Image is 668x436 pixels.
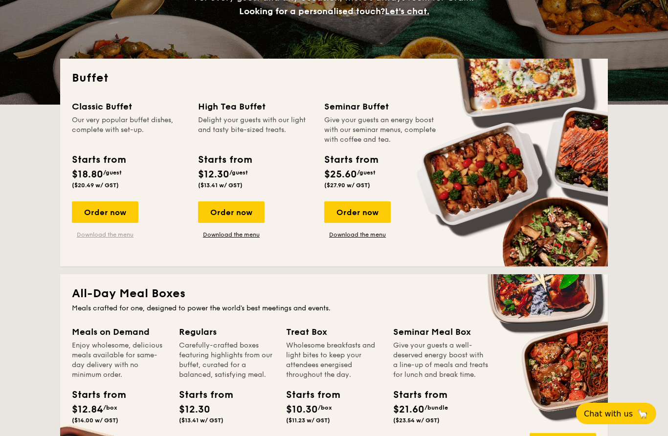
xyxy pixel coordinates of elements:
div: Seminar Meal Box [393,325,489,339]
h2: All-Day Meal Boxes [72,286,596,302]
div: Seminar Buffet [324,100,439,113]
span: /bundle [424,404,448,411]
div: Order now [198,201,265,223]
div: Starts from [393,388,437,402]
span: /guest [103,169,122,176]
div: Classic Buffet [72,100,186,113]
a: Download the menu [72,231,138,239]
div: Regulars [179,325,274,339]
span: Let's chat. [385,6,429,17]
div: Delight your guests with our light and tasty bite-sized treats. [198,115,312,145]
div: Meals on Demand [72,325,167,339]
span: $18.80 [72,169,103,180]
div: Our very popular buffet dishes, complete with set-up. [72,115,186,145]
a: Download the menu [198,231,265,239]
span: ($11.23 w/ GST) [286,417,330,424]
div: Starts from [286,388,330,402]
span: ($20.49 w/ GST) [72,182,119,189]
div: Order now [324,201,391,223]
span: $12.84 [72,404,103,415]
div: Give your guests a well-deserved energy boost with a line-up of meals and treats for lunch and br... [393,341,489,380]
span: $21.60 [393,404,424,415]
span: ($13.41 w/ GST) [198,182,243,189]
button: Chat with us🦙 [576,403,656,424]
div: Starts from [72,153,125,167]
span: $10.30 [286,404,318,415]
h2: Buffet [72,70,596,86]
span: 🦙 [637,408,648,419]
div: Starts from [324,153,378,167]
div: Wholesome breakfasts and light bites to keep your attendees energised throughout the day. [286,341,381,380]
span: $25.60 [324,169,357,180]
div: Carefully-crafted boxes featuring highlights from our buffet, curated for a balanced, satisfying ... [179,341,274,380]
span: /guest [229,169,248,176]
div: Starts from [179,388,223,402]
a: Download the menu [324,231,391,239]
span: /box [318,404,332,411]
span: /box [103,404,117,411]
span: ($27.90 w/ GST) [324,182,370,189]
span: $12.30 [179,404,210,415]
span: ($23.54 w/ GST) [393,417,440,424]
div: Starts from [72,388,116,402]
span: ($13.41 w/ GST) [179,417,223,424]
div: Enjoy wholesome, delicious meals available for same-day delivery with no minimum order. [72,341,167,380]
div: Order now [72,201,138,223]
div: Meals crafted for one, designed to power the world's best meetings and events. [72,304,596,313]
div: Treat Box [286,325,381,339]
div: Starts from [198,153,251,167]
span: /guest [357,169,376,176]
div: Give your guests an energy boost with our seminar menus, complete with coffee and tea. [324,115,439,145]
div: High Tea Buffet [198,100,312,113]
span: Looking for a personalised touch? [239,6,385,17]
span: $12.30 [198,169,229,180]
span: ($14.00 w/ GST) [72,417,118,424]
span: Chat with us [584,409,633,418]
